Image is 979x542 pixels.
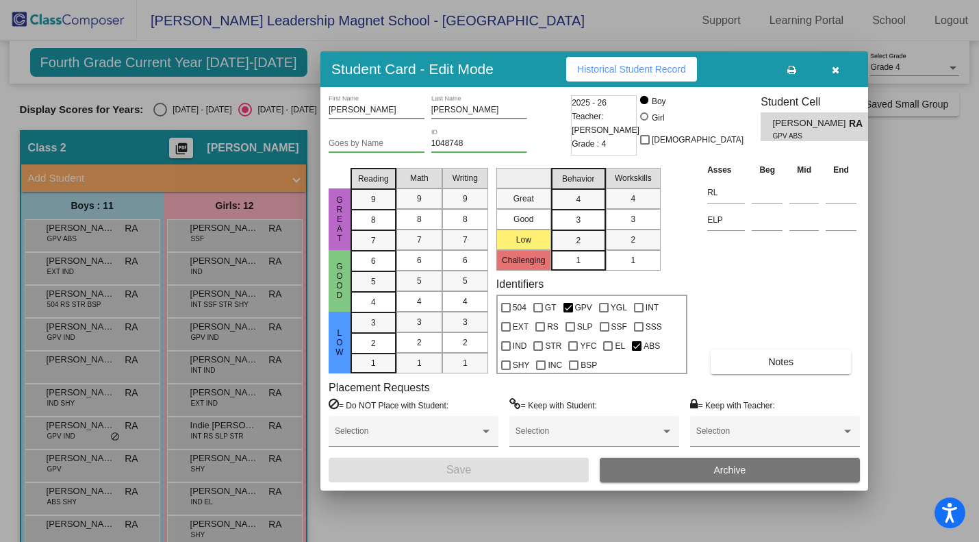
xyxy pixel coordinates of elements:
span: Historical Student Record [577,64,686,75]
span: Archive [714,465,746,476]
span: INT [646,299,659,316]
span: Grade : 4 [572,137,606,151]
span: 3 [371,317,376,329]
label: Placement Requests [329,381,430,394]
span: Writing [453,172,478,184]
span: Workskills [615,172,652,184]
span: SSF [611,319,627,335]
span: 7 [463,234,468,246]
span: 5 [371,275,376,288]
span: INC [548,357,562,373]
span: 3 [576,214,581,226]
span: YFC [580,338,596,354]
input: goes by name [329,139,424,149]
h3: Student Card - Edit Mode [331,60,494,77]
span: 7 [417,234,422,246]
button: Historical Student Record [566,57,697,82]
th: Beg [748,162,786,177]
th: Mid [786,162,822,177]
span: 4 [576,193,581,206]
span: 3 [417,316,422,328]
span: Great [333,195,346,243]
span: ABS [644,338,660,354]
span: 4 [631,193,635,205]
span: EL [615,338,625,354]
label: = Keep with Student: [509,398,597,412]
input: Enter ID [431,139,527,149]
span: 8 [371,214,376,226]
span: 1 [576,254,581,267]
label: = Do NOT Place with Student: [329,398,448,412]
h3: Student Cell [761,95,880,108]
span: 2 [631,234,635,246]
span: 6 [371,255,376,267]
span: Good [333,262,346,300]
div: Girl [651,112,665,124]
span: Teacher: [PERSON_NAME] [572,110,639,137]
span: 3 [631,213,635,225]
span: EXT [513,319,529,335]
span: Save [446,464,471,476]
span: 2 [463,336,468,349]
span: 9 [417,193,422,205]
span: GPV ABS [773,131,839,141]
span: STR [545,338,561,354]
div: Boy [651,95,666,108]
span: 9 [371,193,376,206]
span: [PERSON_NAME] [773,116,849,131]
th: End [822,162,860,177]
span: [DEMOGRAPHIC_DATA] [652,132,743,148]
span: GPV [575,299,592,316]
span: RS [547,319,559,335]
span: 4 [463,295,468,308]
span: IND [513,338,527,354]
span: SLP [577,319,593,335]
span: Math [410,172,429,184]
span: 6 [463,254,468,267]
span: 2 [576,234,581,247]
button: Notes [711,349,851,374]
button: Archive [600,458,860,482]
span: 1 [417,357,422,369]
span: YGL [611,299,627,316]
span: 2025 - 26 [572,96,607,110]
span: Notes [768,356,793,367]
input: assessment [707,182,745,203]
span: 9 [463,193,468,205]
span: 3 [463,316,468,328]
button: Save [329,458,589,482]
span: 5 [463,275,468,287]
span: 504 [513,299,526,316]
label: Identifiers [496,278,544,291]
span: 2 [371,337,376,349]
span: Reading [358,173,389,185]
span: 7 [371,234,376,247]
span: 5 [417,275,422,287]
span: 2 [417,336,422,349]
span: 4 [371,296,376,308]
span: 4 [417,295,422,308]
span: Behavior [562,173,594,185]
span: GT [545,299,557,316]
label: = Keep with Teacher: [690,398,775,412]
span: 8 [417,213,422,225]
span: 6 [417,254,422,267]
span: Low [333,328,346,357]
th: Asses [704,162,748,177]
span: 1 [371,357,376,369]
span: 1 [631,254,635,267]
span: 8 [463,213,468,225]
span: SHY [513,357,530,373]
span: SSS [646,319,662,335]
span: 1 [463,357,468,369]
span: BSP [581,357,597,373]
input: assessment [707,210,745,230]
span: RA [849,116,868,131]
